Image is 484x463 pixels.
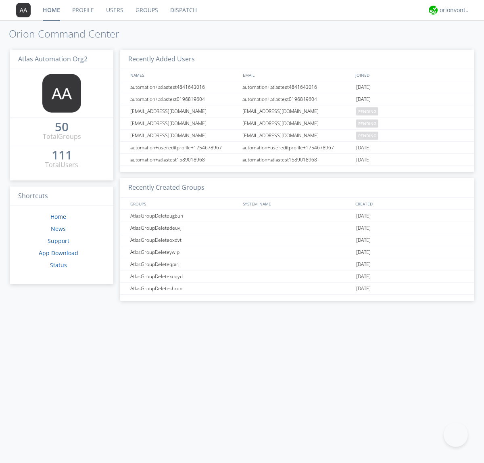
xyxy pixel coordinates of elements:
a: automation+atlastest4841643016automation+atlastest4841643016[DATE] [120,81,474,93]
span: pending [356,107,378,115]
div: automation+atlastest1589018968 [128,154,240,166]
a: News [51,225,66,233]
h3: Shortcuts [10,186,113,206]
img: 29d36aed6fa347d5a1537e7736e6aa13 [429,6,438,15]
div: automation+atlastest0196819604 [240,93,354,105]
a: 50 [55,123,69,132]
span: pending [356,119,378,128]
div: AtlasGroupDeleteywlpi [128,246,240,258]
div: [EMAIL_ADDRESS][DOMAIN_NAME] [240,105,354,117]
a: Home [50,213,66,220]
img: 373638.png [16,3,31,17]
a: Support [48,237,69,245]
div: AtlasGroupDeletedeuvj [128,222,240,234]
div: Total Users [45,160,78,170]
a: AtlasGroupDeleteshrux[DATE] [120,283,474,295]
div: [EMAIL_ADDRESS][DOMAIN_NAME] [240,117,354,129]
div: EMAIL [241,69,353,81]
span: [DATE] [356,246,371,258]
div: AtlasGroupDeleteoxdvt [128,234,240,246]
a: AtlasGroupDeleteywlpi[DATE] [120,246,474,258]
a: automation+usereditprofile+1754678967automation+usereditprofile+1754678967[DATE] [120,142,474,154]
a: [EMAIL_ADDRESS][DOMAIN_NAME][EMAIL_ADDRESS][DOMAIN_NAME]pending [120,117,474,130]
iframe: Toggle Customer Support [444,423,468,447]
div: 111 [52,151,72,159]
div: NAMES [128,69,239,81]
div: GROUPS [128,198,239,210]
a: AtlasGroupDeleteoxdvt[DATE] [120,234,474,246]
a: automation+atlastest0196819604automation+atlastest0196819604[DATE] [120,93,474,105]
span: [DATE] [356,234,371,246]
span: [DATE] [356,270,371,283]
span: [DATE] [356,154,371,166]
h3: Recently Added Users [120,50,474,69]
div: [EMAIL_ADDRESS][DOMAIN_NAME] [128,117,240,129]
div: JOINED [353,69,466,81]
a: [EMAIL_ADDRESS][DOMAIN_NAME][EMAIL_ADDRESS][DOMAIN_NAME]pending [120,130,474,142]
div: automation+atlastest1589018968 [240,154,354,166]
div: automation+atlastest4841643016 [128,81,240,93]
img: 373638.png [42,74,81,113]
span: [DATE] [356,210,371,222]
a: AtlasGroupDeleteqpirj[DATE] [120,258,474,270]
span: [DATE] [356,283,371,295]
a: [EMAIL_ADDRESS][DOMAIN_NAME][EMAIL_ADDRESS][DOMAIN_NAME]pending [120,105,474,117]
div: Total Groups [43,132,81,141]
span: [DATE] [356,81,371,93]
span: Atlas Automation Org2 [18,54,88,63]
a: AtlasGroupDeletedeuvj[DATE] [120,222,474,234]
div: AtlasGroupDeleteugbun [128,210,240,222]
div: SYSTEM_NAME [241,198,353,210]
span: [DATE] [356,142,371,154]
a: automation+atlastest1589018968automation+atlastest1589018968[DATE] [120,154,474,166]
h3: Recently Created Groups [120,178,474,198]
div: [EMAIL_ADDRESS][DOMAIN_NAME] [128,130,240,141]
div: automation+atlastest4841643016 [240,81,354,93]
div: orionvontas+atlas+automation+org2 [440,6,470,14]
span: [DATE] [356,258,371,270]
a: AtlasGroupDeleteugbun[DATE] [120,210,474,222]
div: automation+usereditprofile+1754678967 [240,142,354,153]
div: automation+atlastest0196819604 [128,93,240,105]
div: 50 [55,123,69,131]
div: AtlasGroupDeletexoqyd [128,270,240,282]
div: AtlasGroupDeleteshrux [128,283,240,294]
span: [DATE] [356,93,371,105]
a: Status [50,261,67,269]
div: [EMAIL_ADDRESS][DOMAIN_NAME] [240,130,354,141]
div: AtlasGroupDeleteqpirj [128,258,240,270]
span: [DATE] [356,222,371,234]
span: pending [356,132,378,140]
a: App Download [39,249,78,257]
div: CREATED [353,198,466,210]
a: AtlasGroupDeletexoqyd[DATE] [120,270,474,283]
div: [EMAIL_ADDRESS][DOMAIN_NAME] [128,105,240,117]
div: automation+usereditprofile+1754678967 [128,142,240,153]
a: 111 [52,151,72,160]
